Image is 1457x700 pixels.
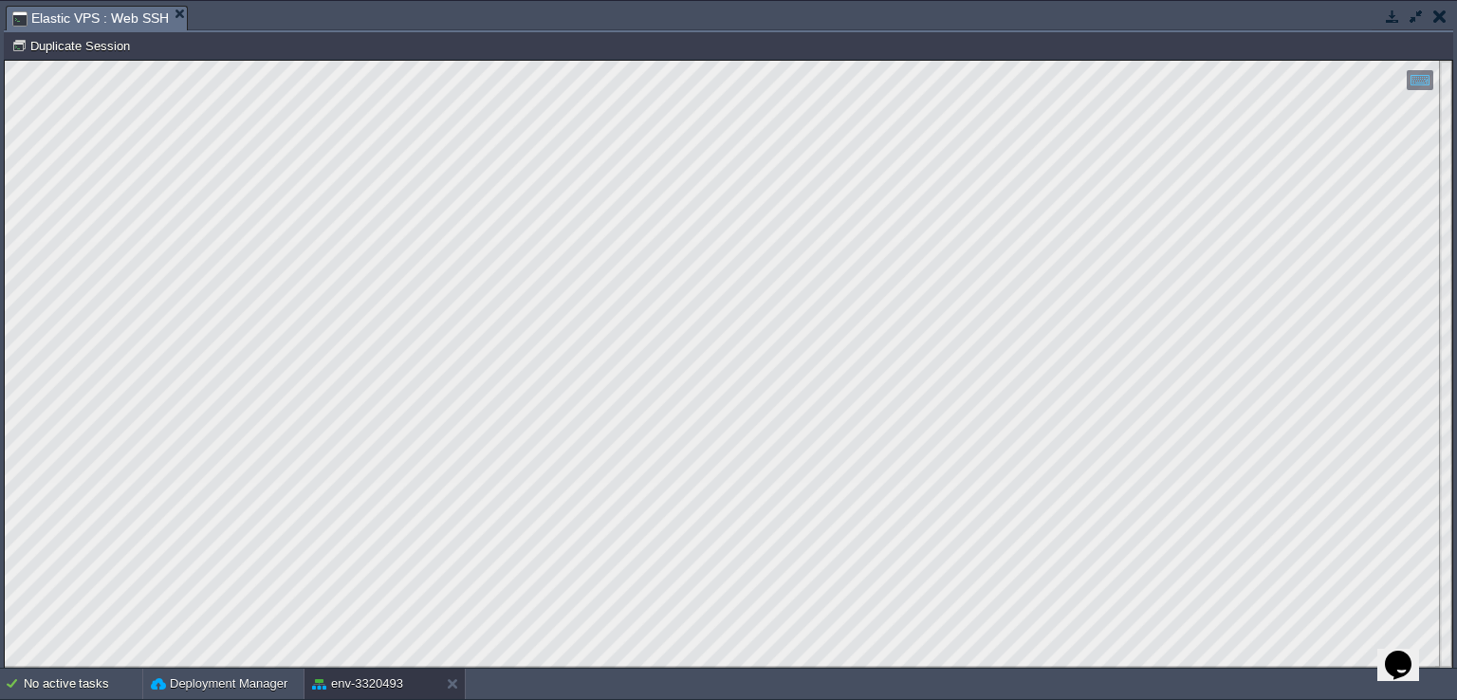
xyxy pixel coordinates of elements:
[11,37,136,54] button: Duplicate Session
[151,674,287,693] button: Deployment Manager
[1377,624,1438,681] iframe: chat widget
[12,7,169,30] span: Elastic VPS : Web SSH
[312,674,403,693] button: env-3320493
[24,669,142,699] div: No active tasks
